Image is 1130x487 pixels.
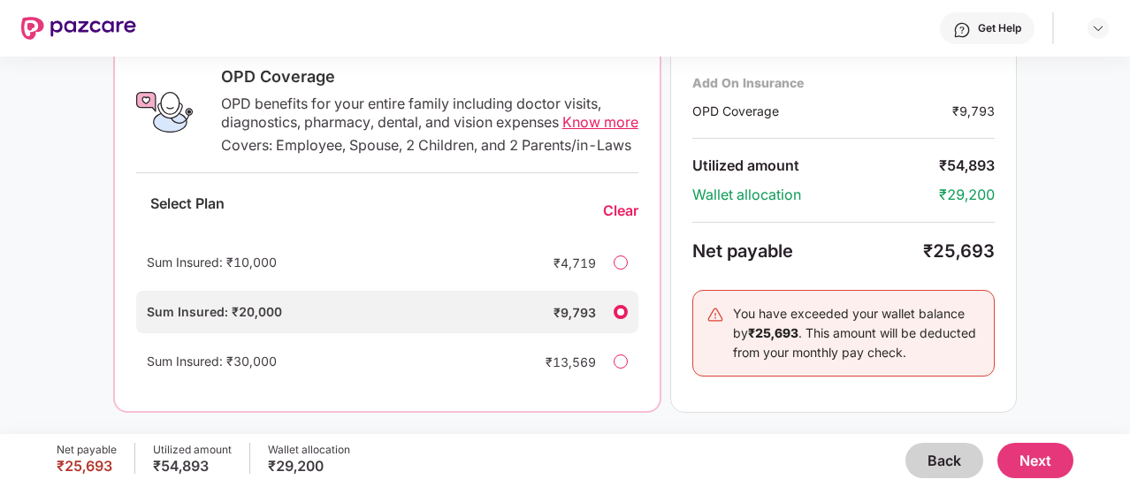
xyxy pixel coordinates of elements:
div: ₹54,893 [153,457,232,475]
div: OPD Coverage [221,66,638,88]
img: svg+xml;base64,PHN2ZyBpZD0iRHJvcGRvd24tMzJ4MzIiIHhtbG5zPSJodHRwOi8vd3d3LnczLm9yZy8yMDAwL3N2ZyIgd2... [1091,21,1105,35]
div: Wallet allocation [692,186,939,204]
span: Sum Insured: ₹20,000 [147,304,282,319]
span: Sum Insured: ₹10,000 [147,255,277,270]
div: Get Help [978,21,1021,35]
img: svg+xml;base64,PHN2ZyBpZD0iSGVscC0zMngzMiIgeG1sbnM9Imh0dHA6Ly93d3cudzMub3JnLzIwMDAvc3ZnIiB3aWR0aD... [953,21,971,39]
div: Covers: Employee, Spouse, 2 Children, and 2 Parents/in-Laws [221,136,638,155]
div: Add On Insurance [692,74,995,91]
div: ₹25,693 [923,240,995,262]
span: Sum Insured: ₹30,000 [147,354,277,369]
div: Utilized amount [153,443,232,457]
div: Select Plan [136,194,239,227]
div: OPD benefits for your entire family including doctor visits, diagnostics, pharmacy, dental, and v... [221,95,638,132]
img: OPD Coverage [136,84,193,141]
span: Know more [562,113,638,131]
div: You have exceeded your wallet balance by . This amount will be deducted from your monthly pay check. [733,304,981,362]
div: Utilized amount [692,156,939,175]
div: Net payable [57,443,117,457]
div: ₹25,693 [57,457,117,475]
div: Net payable [692,240,923,262]
img: New Pazcare Logo [21,17,136,40]
div: ₹13,569 [525,353,596,371]
button: Next [997,443,1073,478]
div: ₹4,719 [525,254,596,272]
div: Wallet allocation [268,443,350,457]
div: ₹29,200 [939,186,995,204]
button: Back [905,443,983,478]
div: ₹54,893 [939,156,995,175]
div: ₹9,793 [525,303,596,322]
div: ₹9,793 [952,102,995,120]
img: svg+xml;base64,PHN2ZyB4bWxucz0iaHR0cDovL3d3dy53My5vcmcvMjAwMC9zdmciIHdpZHRoPSIyNCIgaGVpZ2h0PSIyNC... [706,306,724,323]
div: ₹29,200 [268,457,350,475]
b: ₹25,693 [748,325,798,340]
div: OPD Coverage [692,102,952,120]
div: Clear [603,202,638,220]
